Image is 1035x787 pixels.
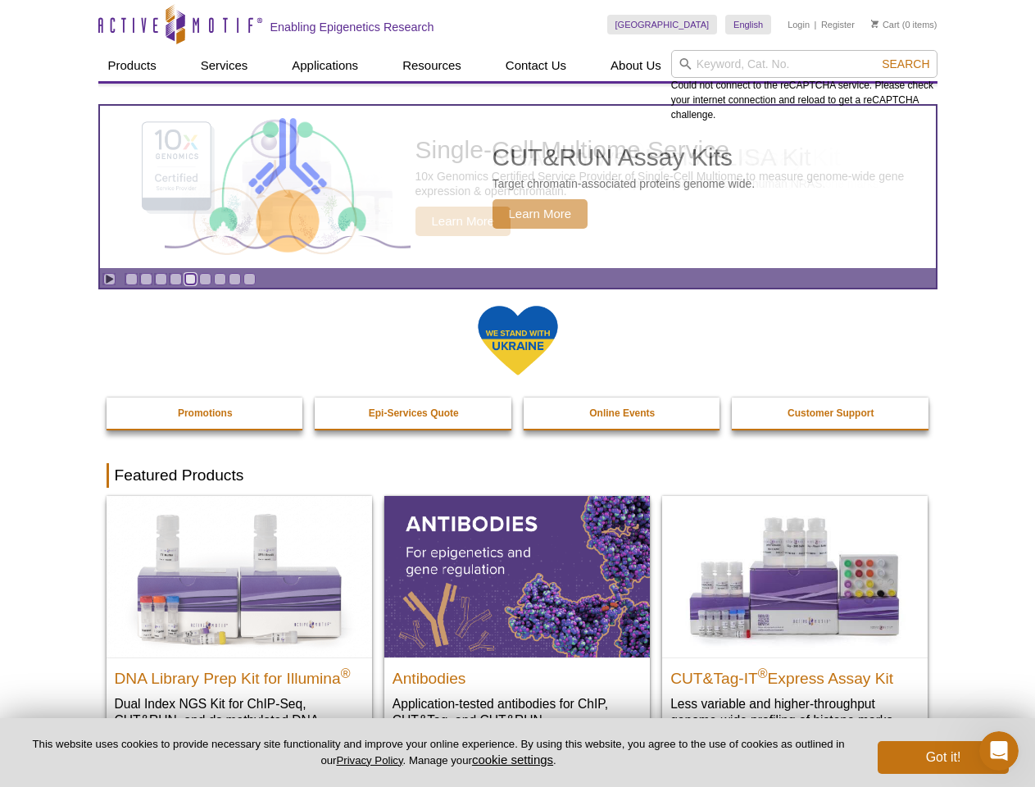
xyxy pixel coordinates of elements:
a: [GEOGRAPHIC_DATA] [607,15,718,34]
a: CUT&Tag-IT® Express Assay Kit CUT&Tag-IT®Express Assay Kit Less variable and higher-throughput ge... [662,496,928,744]
h2: DNA Library Prep Kit for Illumina [115,662,364,687]
li: (0 items) [871,15,937,34]
strong: Epi-Services Quote [369,407,459,419]
a: Promotions [107,398,305,429]
a: Go to slide 2 [140,273,152,285]
img: CUT&Tag-IT® Express Assay Kit [662,496,928,657]
a: Go to slide 6 [199,273,211,285]
strong: Customer Support [788,407,874,419]
h2: Featured Products [107,463,929,488]
sup: ® [758,666,768,680]
a: Services [191,50,258,81]
a: Go to slide 4 [170,273,182,285]
a: Products [98,50,166,81]
iframe: Intercom live chat [979,731,1019,771]
a: Epi-Services Quote [315,398,513,429]
a: Go to slide 7 [214,273,226,285]
img: All Antibodies [384,496,650,657]
img: We Stand With Ukraine [477,304,559,377]
button: Search [877,57,934,71]
a: Go to slide 5 [184,273,197,285]
img: DNA Library Prep Kit for Illumina [107,496,372,657]
h2: CUT&Tag-IT Express Assay Kit [670,662,919,687]
div: Could not connect to the reCAPTCHA service. Please check your internet connection and reload to g... [671,50,937,122]
a: Login [788,19,810,30]
p: Application-tested antibodies for ChIP, CUT&Tag, and CUT&RUN. [393,695,642,729]
button: Got it! [878,741,1009,774]
a: Go to slide 1 [125,273,138,285]
a: Register [821,19,855,30]
a: DNA Library Prep Kit for Illumina DNA Library Prep Kit for Illumina® Dual Index NGS Kit for ChIP-... [107,496,372,761]
a: Privacy Policy [336,754,402,767]
a: Go to slide 9 [243,273,256,285]
p: Dual Index NGS Kit for ChIP-Seq, CUT&RUN, and ds methylated DNA assays. [115,695,364,745]
input: Keyword, Cat. No. [671,50,937,78]
sup: ® [341,666,351,680]
a: About Us [601,50,671,81]
a: Online Events [524,398,722,429]
p: Less variable and higher-throughput genome-wide profiling of histone marks​. [670,695,919,729]
h2: Antibodies [393,662,642,687]
a: Toggle autoplay [103,273,116,285]
a: Resources [393,50,471,81]
a: Contact Us [496,50,576,81]
a: English [725,15,771,34]
span: Search [882,57,929,71]
a: Go to slide 3 [155,273,167,285]
button: cookie settings [472,753,553,767]
a: Customer Support [732,398,930,429]
strong: Promotions [178,407,233,419]
li: | [815,15,817,34]
h2: Enabling Epigenetics Research [270,20,434,34]
a: Applications [282,50,368,81]
p: This website uses cookies to provide necessary site functionality and improve your online experie... [26,737,851,768]
a: Go to slide 8 [229,273,241,285]
a: Cart [871,19,900,30]
strong: Online Events [589,407,655,419]
img: Your Cart [871,20,878,28]
a: All Antibodies Antibodies Application-tested antibodies for ChIP, CUT&Tag, and CUT&RUN. [384,496,650,744]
